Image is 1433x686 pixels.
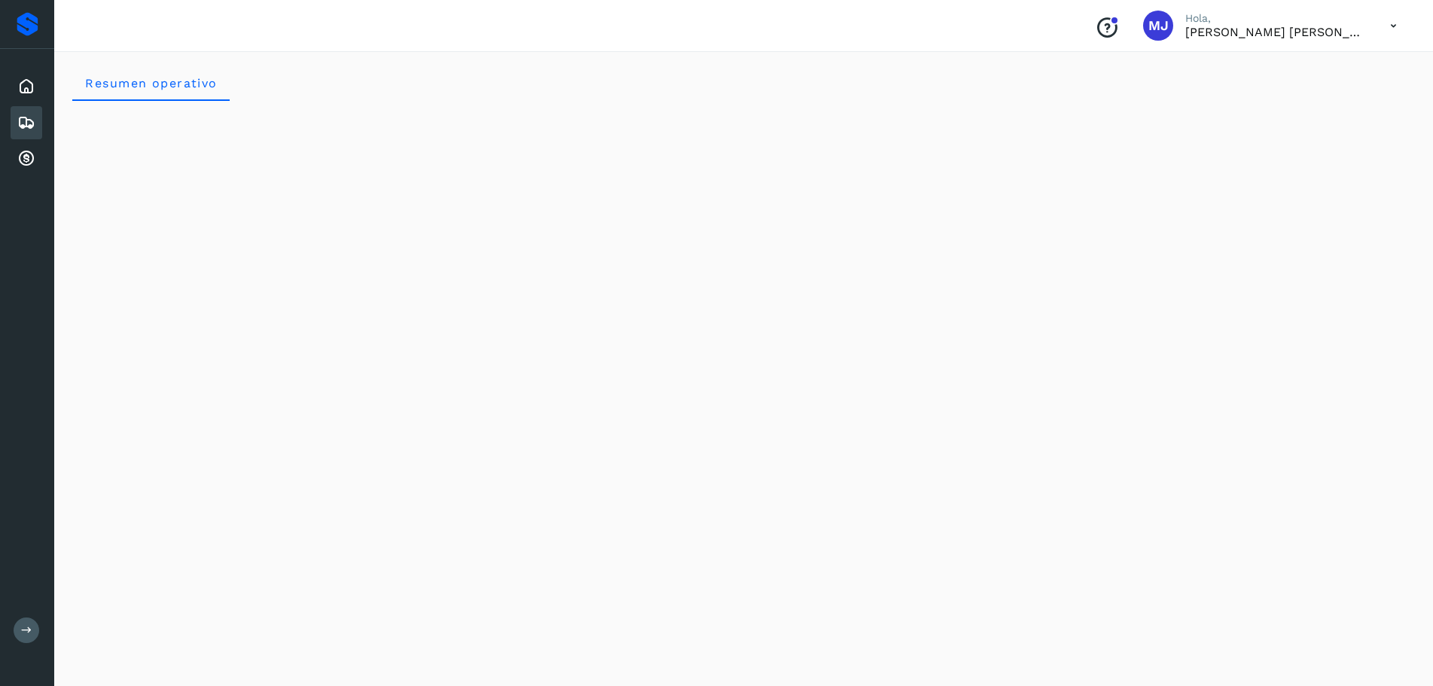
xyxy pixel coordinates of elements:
div: Inicio [11,70,42,103]
p: Militza Jocabeth Pérez Norberto [1185,25,1366,39]
p: Hola, [1185,12,1366,25]
span: Resumen operativo [84,76,218,90]
div: Embarques [11,106,42,139]
div: Cuentas por cobrar [11,142,42,175]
